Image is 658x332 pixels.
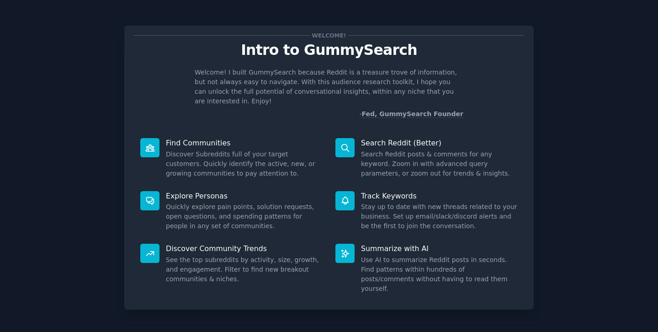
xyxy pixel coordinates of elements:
dd: Use AI to summarize Reddit posts in seconds. Find patterns within hundreds of posts/comments with... [361,255,518,294]
p: Discover Community Trends [166,244,323,253]
p: Explore Personas [166,191,323,201]
p: Summarize with AI [361,244,518,253]
dd: Stay up to date with new threads related to your business. Set up email/slack/discord alerts and ... [361,202,518,231]
p: Track Keywords [361,191,518,201]
a: Fed, GummySearch Founder [361,110,463,118]
p: Find Communities [166,138,323,148]
p: Search Reddit (Better) [361,138,518,148]
span: Welcome! [310,31,348,40]
p: Welcome! I built GummySearch because Reddit is a treasure trove of information, but not always ea... [195,68,463,106]
dd: Discover Subreddits full of your target customers. Quickly identify the active, new, or growing c... [166,150,323,178]
dd: Search Reddit posts & comments for any keyword. Zoom in with advanced query parameters, or zoom o... [361,150,518,178]
div: - [359,109,463,119]
p: Intro to GummySearch [134,42,524,58]
dd: See the top subreddits by activity, size, growth, and engagement. Filter to find new breakout com... [166,255,323,284]
dd: Quickly explore pain points, solution requests, open questions, and spending patterns for people ... [166,202,323,231]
